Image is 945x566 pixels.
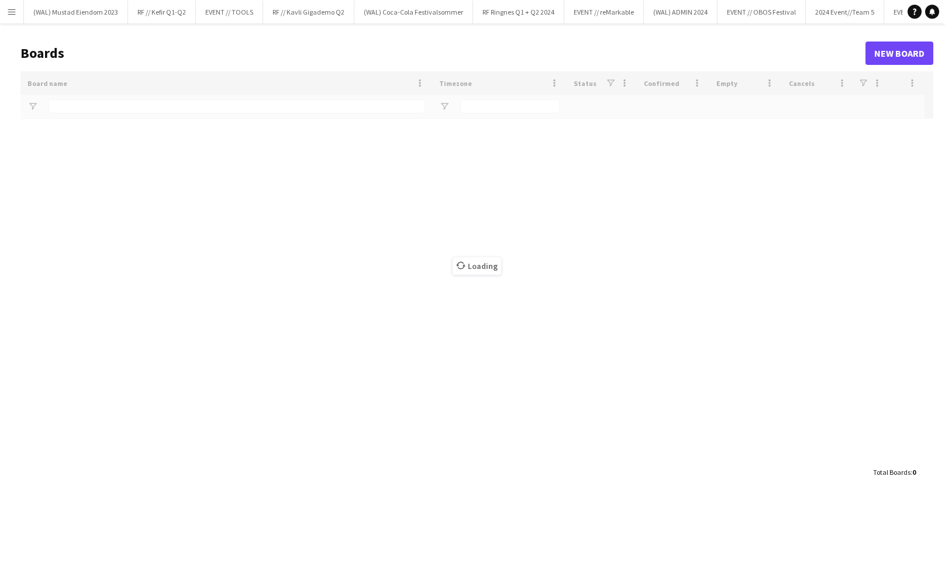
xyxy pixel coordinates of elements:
a: New Board [865,42,933,65]
button: (WAL) Coca-Cola Festivalsommer [354,1,473,23]
button: RF // Kefir Q1-Q2 [128,1,196,23]
button: (WAL) ADMIN 2024 [644,1,718,23]
span: Loading [453,257,501,275]
button: 2024 Event//Team 5 [806,1,884,23]
h1: Boards [20,44,865,62]
button: RF Ringnes Q1 + Q2 2024 [473,1,564,23]
button: EVENT // TOOLS [196,1,263,23]
button: (WAL) Mustad Eiendom 2023 [24,1,128,23]
button: RF // Kavli Gigademo Q2 [263,1,354,23]
span: Total Boards [873,468,910,477]
button: EVENT // reMarkable [564,1,644,23]
div: : [873,461,916,484]
span: 0 [912,468,916,477]
button: EVENT // OBOS Festival [718,1,806,23]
